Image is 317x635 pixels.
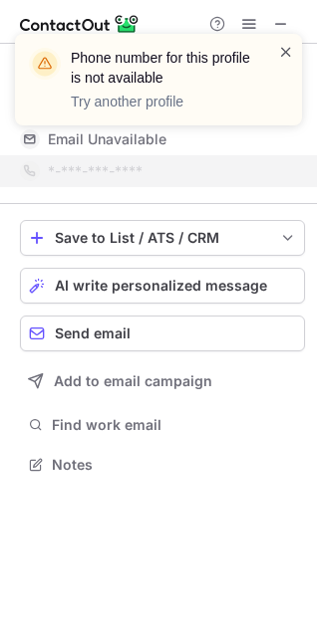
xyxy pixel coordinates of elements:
button: Find work email [20,411,305,439]
button: Send email [20,316,305,351]
img: ContactOut v5.3.10 [20,12,140,36]
span: Find work email [52,416,297,434]
img: warning [29,48,61,80]
header: Phone number for this profile is not available [71,48,254,88]
button: save-profile-one-click [20,220,305,256]
button: Add to email campaign [20,363,305,399]
div: Save to List / ATS / CRM [55,230,270,246]
span: Add to email campaign [54,373,212,389]
span: Notes [52,456,297,474]
p: Try another profile [71,92,254,111]
span: Send email [55,325,131,341]
span: AI write personalized message [55,278,267,294]
button: AI write personalized message [20,268,305,304]
button: Notes [20,451,305,479]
